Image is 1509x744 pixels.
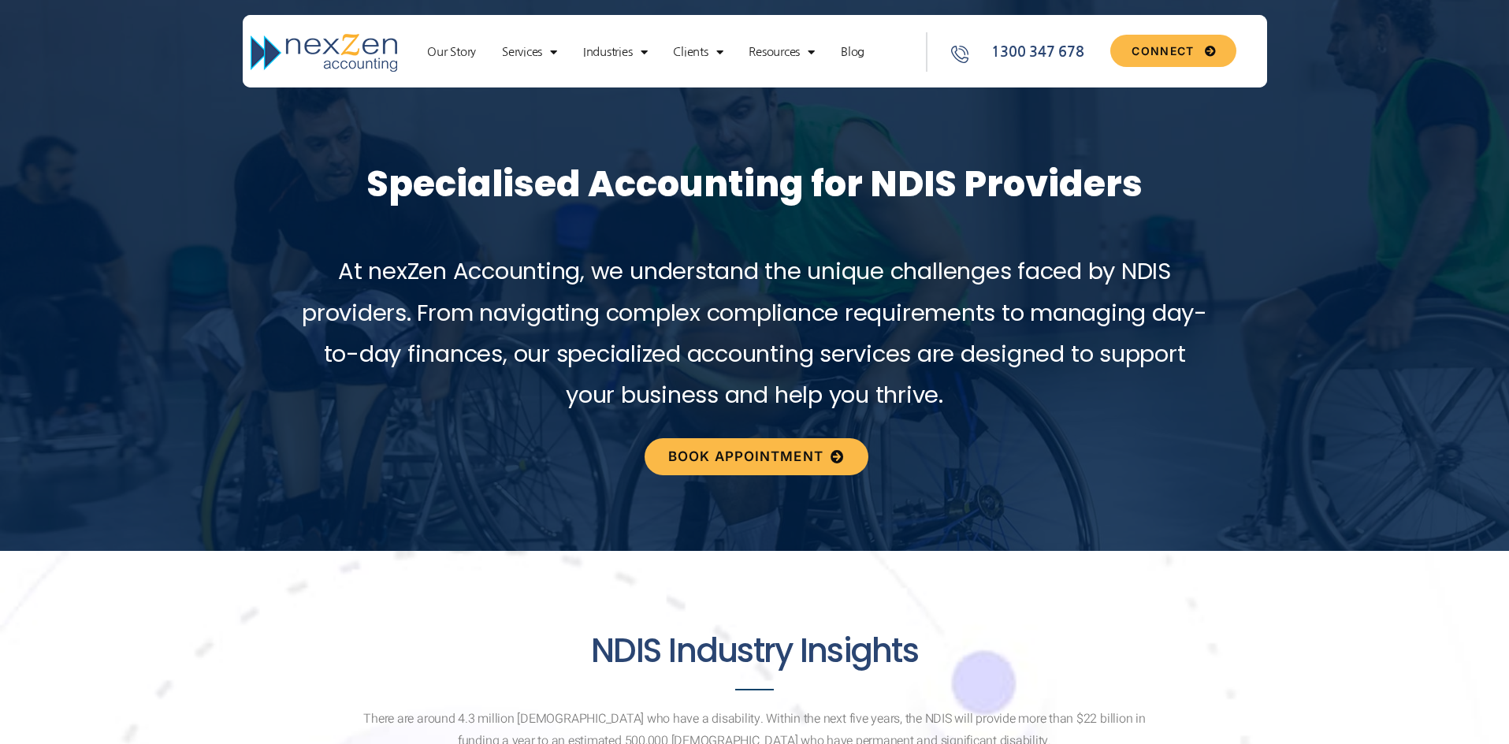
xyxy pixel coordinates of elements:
[1132,46,1194,57] span: CONNECT
[665,44,730,60] a: Clients
[419,32,917,72] nav: Menu
[668,450,823,463] span: BOOK APPOINTMENT
[419,44,484,60] a: Our Story
[302,255,1207,411] span: At nexZen Accounting, we understand the unique challenges faced by NDIS providers. From navigatin...
[833,44,872,60] a: Blog
[494,44,565,60] a: Services
[381,631,1128,671] h2: NDIS Industry Insights
[741,44,823,60] a: Resources
[575,44,655,60] a: Industries
[949,42,1105,63] a: 1300 347 678
[987,42,1083,63] span: 1300 347 678
[645,438,868,475] a: BOOK APPOINTMENT
[1110,35,1236,67] a: CONNECT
